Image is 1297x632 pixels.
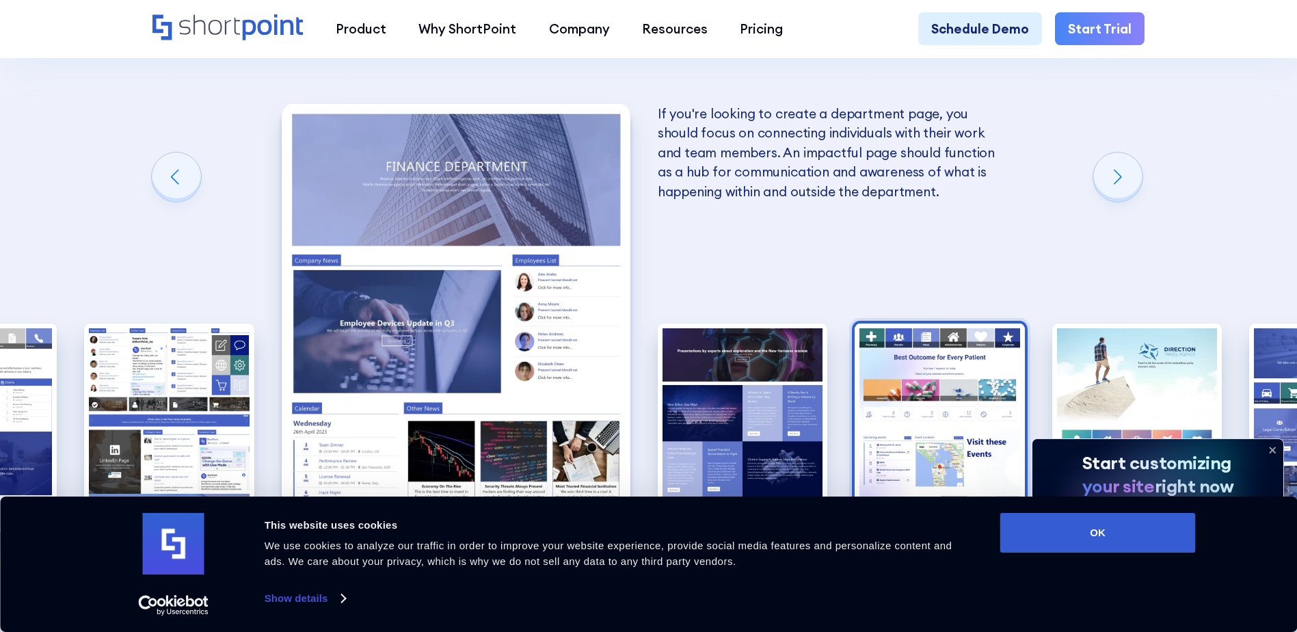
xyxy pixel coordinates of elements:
[533,12,626,44] a: Company
[152,14,304,42] a: Home
[84,324,254,532] img: Intranet Page Example Social
[265,540,952,567] span: We use cookies to analyze our traffic in order to improve your website experience, provide social...
[1052,324,1222,532] div: 7 / 10
[265,588,345,609] a: Show details
[113,595,233,616] a: Usercentrics Cookiebot - opens in a new window
[319,12,402,44] a: Product
[152,153,201,202] div: Previous slide
[84,324,254,532] div: 3 / 10
[143,513,204,575] img: logo
[549,19,610,38] div: Company
[336,19,386,38] div: Product
[658,324,828,532] img: Best SharePoint Intranet Example Technology
[265,517,970,534] div: This website uses cookies
[740,19,783,38] div: Pricing
[1093,153,1142,202] div: Next slide
[1000,513,1196,553] button: OK
[724,12,799,44] a: Pricing
[1052,324,1222,532] img: Best SharePoint Intranet Travel
[658,104,1006,201] p: If you're looking to create a department page, you should focus on connecting individuals with th...
[855,324,1025,532] img: Best Intranet Example Healthcare
[855,324,1025,532] div: 6 / 10
[626,12,723,44] a: Resources
[282,104,630,532] img: Best SharePoint Intranet Example Department
[282,104,630,532] div: 4 / 10
[642,19,708,38] div: Resources
[918,12,1042,44] a: Schedule Demo
[658,324,828,532] div: 5 / 10
[403,12,533,44] a: Why ShortPoint
[1055,12,1145,44] a: Start Trial
[418,19,516,38] div: Why ShortPoint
